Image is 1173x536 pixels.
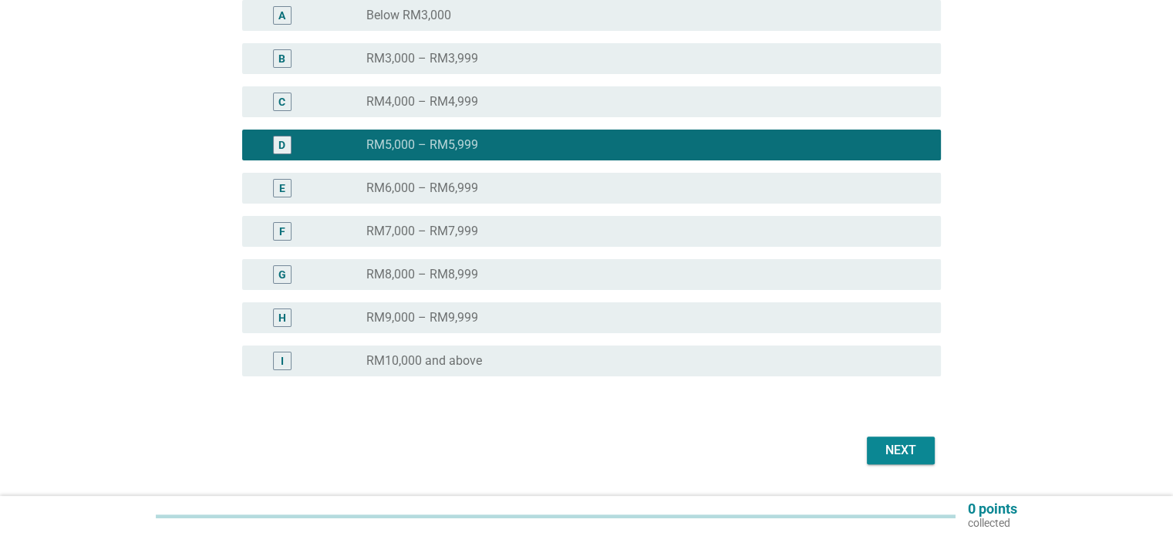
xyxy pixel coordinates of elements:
div: I [281,353,284,369]
div: B [278,51,285,67]
div: G [278,267,286,283]
label: RM5,000 – RM5,999 [366,137,478,153]
label: RM8,000 – RM8,999 [366,267,478,282]
label: RM7,000 – RM7,999 [366,224,478,239]
div: A [278,8,285,24]
button: Next [867,437,935,464]
label: RM4,000 – RM4,999 [366,94,478,110]
div: H [278,310,286,326]
p: 0 points [968,502,1017,516]
label: RM9,000 – RM9,999 [366,310,478,325]
div: D [278,137,285,153]
div: F [279,224,285,240]
div: Next [879,441,922,460]
div: C [278,94,285,110]
p: collected [968,516,1017,530]
label: Below RM3,000 [366,8,451,23]
div: E [279,180,285,197]
label: RM6,000 – RM6,999 [366,180,478,196]
label: RM3,000 – RM3,999 [366,51,478,66]
label: RM10,000 and above [366,353,482,369]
